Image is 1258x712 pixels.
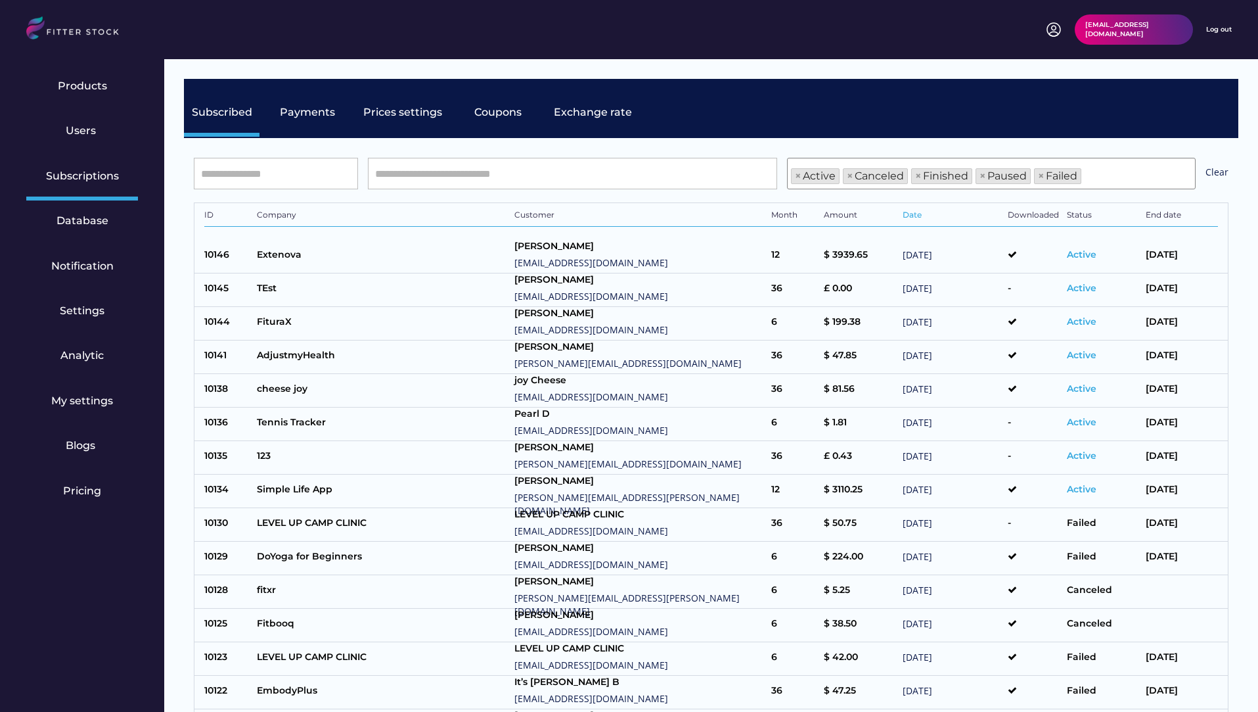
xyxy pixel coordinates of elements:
div: 10135 [204,450,250,466]
li: Active [791,168,840,184]
div: - [1008,450,1060,466]
div: 6 [771,316,817,332]
div: [DATE] [903,651,1001,667]
img: LOGO.svg [26,16,130,43]
div: Active [1067,316,1139,332]
div: ID [204,210,250,223]
div: [DATE] [1146,316,1218,332]
div: [DATE] [903,282,1001,298]
div: [DATE] [1146,450,1218,466]
div: $ 5.25 [824,584,896,600]
div: [DATE] [903,684,1001,701]
div: [EMAIL_ADDRESS][DOMAIN_NAME] [514,525,765,538]
div: [PERSON_NAME] [514,542,765,555]
div: Canceled [1067,617,1139,634]
li: Canceled [843,168,908,184]
div: [PERSON_NAME] [514,273,765,287]
span: × [915,171,922,181]
div: Pricing [63,484,101,498]
div: Prices settings [363,105,442,120]
div: - [1008,416,1060,433]
div: [PERSON_NAME] [514,240,765,253]
div: [DATE] [1146,550,1218,567]
div: - [1008,517,1060,533]
li: Failed [1034,168,1081,184]
span: × [979,171,986,181]
div: 10130 [204,517,250,533]
div: [DATE] [903,416,1001,433]
div: My settings [51,394,113,408]
div: LEVEL UP CAMP CLINIC [257,517,508,533]
div: Amount [824,210,896,223]
div: Active [1067,282,1139,298]
div: [PERSON_NAME] [514,475,765,488]
div: LEVEL UP CAMP CLINIC [514,642,765,655]
div: [PERSON_NAME] [514,609,765,622]
div: Tennis Tracker [257,416,508,433]
div: 10128 [204,584,250,600]
div: $ 50.75 [824,517,896,533]
div: 10146 [204,249,250,265]
div: [DATE] [903,450,1001,466]
div: Users [66,124,99,138]
div: [PERSON_NAME][EMAIL_ADDRESS][DOMAIN_NAME] [514,357,765,370]
div: $ 42.00 [824,651,896,667]
div: 10129 [204,550,250,567]
div: [EMAIL_ADDRESS][DOMAIN_NAME] [514,323,765,337]
div: Simple Life App [257,483,508,500]
div: End date [1146,210,1218,223]
div: DoYoga for Beginners [257,550,508,567]
div: Active [1067,483,1139,500]
div: Company [257,210,508,223]
div: Status [1067,210,1139,223]
div: Canceled [1067,584,1139,600]
div: Exchange rate [554,105,632,120]
div: 6 [771,617,817,634]
div: [PERSON_NAME] [514,341,765,354]
div: Active [1067,383,1139,399]
div: 6 [771,584,817,600]
div: 123 [257,450,508,466]
div: [PERSON_NAME] [514,307,765,320]
div: [EMAIL_ADDRESS][DOMAIN_NAME] [514,424,765,437]
div: £ 0.00 [824,282,896,298]
div: 10122 [204,684,250,701]
div: $ 224.00 [824,550,896,567]
div: [PERSON_NAME][EMAIL_ADDRESS][PERSON_NAME][DOMAIN_NAME] [514,491,765,517]
img: profile-circle.svg [1046,22,1062,37]
div: 12 [771,483,817,500]
div: Analytic [60,348,104,363]
div: 36 [771,450,817,466]
div: [DATE] [903,617,1001,634]
div: [DATE] [1146,684,1218,701]
div: 6 [771,651,817,667]
div: [DATE] [903,550,1001,567]
div: Coupons [474,105,522,120]
div: Pearl D [514,408,765,421]
div: Failed [1067,684,1139,701]
div: £ 0.43 [824,450,896,466]
li: Paused [976,168,1031,184]
div: Customer [514,210,765,223]
div: Active [1067,416,1139,433]
div: $ 3939.65 [824,249,896,265]
div: cheese joy [257,383,508,399]
div: 6 [771,416,817,433]
div: Active [1067,249,1139,265]
div: Database [56,214,108,228]
div: 10144 [204,316,250,332]
div: $ 38.50 [824,617,896,634]
div: [EMAIL_ADDRESS][DOMAIN_NAME] [514,558,765,571]
div: [DATE] [903,249,1001,265]
div: AdjustmyHealth [257,349,508,366]
div: Settings [60,304,104,318]
div: joy Cheese [514,374,765,387]
div: Notification [51,259,114,273]
div: 10136 [204,416,250,433]
div: Month [771,210,817,223]
div: EmbodyPlus [257,684,508,701]
div: Subscribed [192,105,252,120]
div: [DATE] [1146,483,1218,500]
div: 36 [771,282,817,298]
div: Failed [1067,651,1139,667]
